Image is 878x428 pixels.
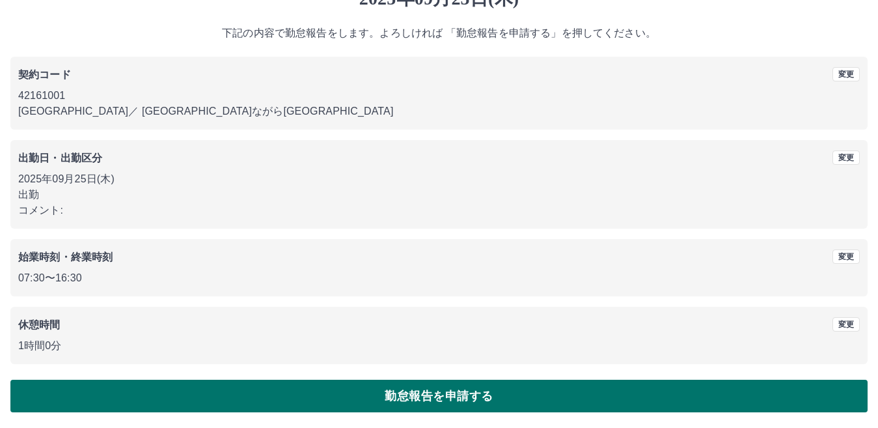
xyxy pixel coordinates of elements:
p: 2025年09月25日(木) [18,171,860,187]
button: 変更 [832,150,860,165]
button: 勤怠報告を申請する [10,380,868,412]
b: 契約コード [18,69,71,80]
p: [GEOGRAPHIC_DATA] ／ [GEOGRAPHIC_DATA]ながら[GEOGRAPHIC_DATA] [18,104,860,119]
p: コメント: [18,203,860,218]
p: 42161001 [18,88,860,104]
p: 出勤 [18,187,860,203]
p: 1時間0分 [18,338,860,354]
b: 出勤日・出勤区分 [18,152,102,164]
p: 07:30 〜 16:30 [18,270,860,286]
button: 変更 [832,317,860,332]
b: 休憩時間 [18,319,61,330]
p: 下記の内容で勤怠報告をします。よろしければ 「勤怠報告を申請する」を押してください。 [10,25,868,41]
button: 変更 [832,250,860,264]
b: 始業時刻・終業時刻 [18,251,113,263]
button: 変更 [832,67,860,81]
